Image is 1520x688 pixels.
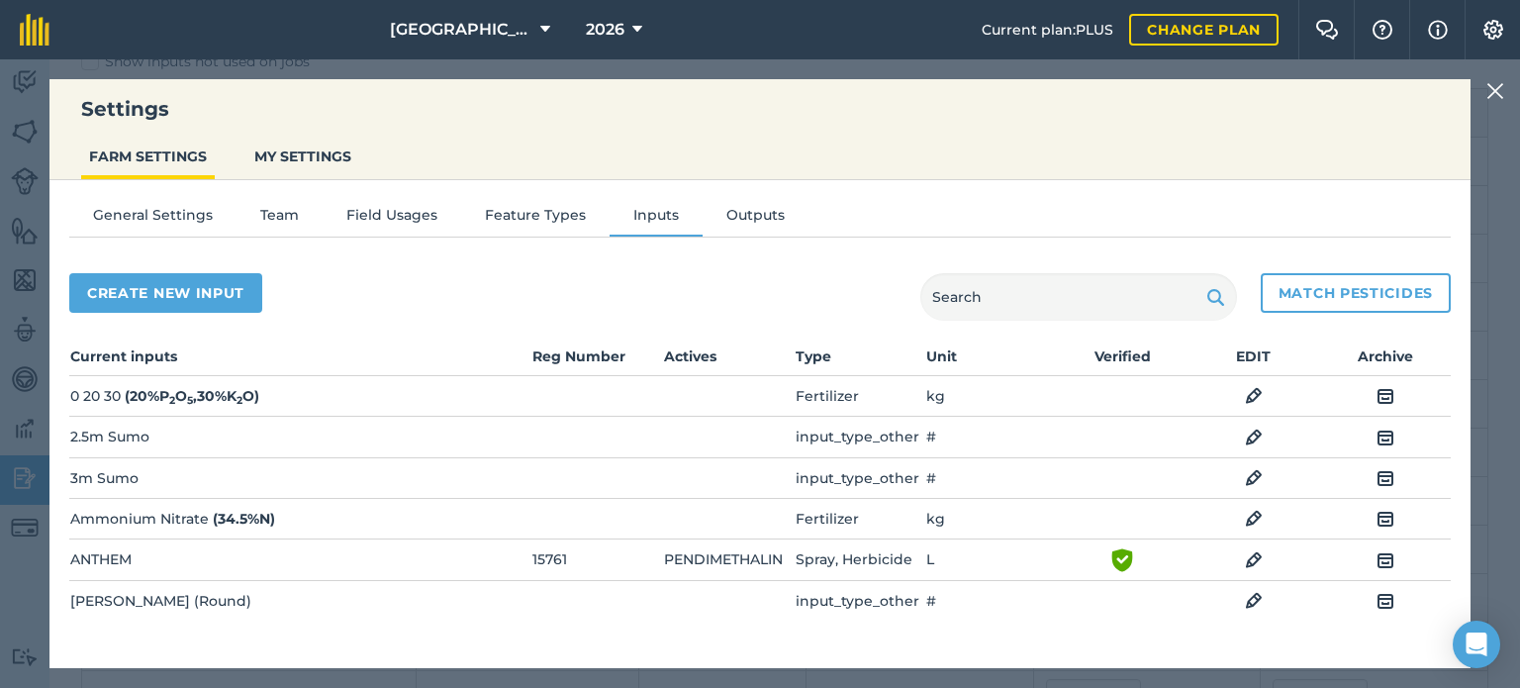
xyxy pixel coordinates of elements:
[69,204,237,234] button: General Settings
[69,376,529,417] td: 0 20 30
[1453,621,1500,668] div: Open Intercom Messenger
[1245,466,1263,490] img: svg+xml;base64,PHN2ZyB4bWxucz0iaHR0cDovL3d3dy53My5vcmcvMjAwMC9zdmciIHdpZHRoPSIxOCIgaGVpZ2h0PSIyNC...
[795,540,926,580] td: Spray, Herbicide
[586,18,624,42] span: 2026
[1377,426,1394,449] img: svg+xml;base64,PHN2ZyB4bWxucz0iaHR0cDovL3d3dy53My5vcmcvMjAwMC9zdmciIHdpZHRoPSIxOCIgaGVpZ2h0PSIyNC...
[1188,344,1320,376] th: EDIT
[925,580,1057,621] td: #
[795,417,926,457] td: input_type_other
[213,510,275,528] strong: ( 34.5 % N )
[390,18,532,42] span: [GEOGRAPHIC_DATA]
[925,344,1057,376] th: Unit
[69,273,262,313] button: Create new input
[795,457,926,498] td: input_type_other
[1245,426,1263,449] img: svg+xml;base64,PHN2ZyB4bWxucz0iaHR0cDovL3d3dy53My5vcmcvMjAwMC9zdmciIHdpZHRoPSIxOCIgaGVpZ2h0PSIyNC...
[237,394,242,407] sub: 2
[795,344,926,376] th: Type
[795,499,926,540] td: Fertilizer
[1371,20,1394,40] img: A question mark icon
[920,273,1237,321] input: Search
[925,376,1057,417] td: kg
[187,394,193,407] sub: 5
[81,138,215,175] button: FARM SETTINGS
[1428,18,1448,42] img: svg+xml;base64,PHN2ZyB4bWxucz0iaHR0cDovL3d3dy53My5vcmcvMjAwMC9zdmciIHdpZHRoPSIxNyIgaGVpZ2h0PSIxNy...
[125,387,259,405] strong: ( 20 % P O , 30 % K O )
[69,499,529,540] td: Ammonium Nitrate
[461,204,610,234] button: Feature Types
[663,344,795,376] th: Actives
[1245,589,1263,613] img: svg+xml;base64,PHN2ZyB4bWxucz0iaHR0cDovL3d3dy53My5vcmcvMjAwMC9zdmciIHdpZHRoPSIxOCIgaGVpZ2h0PSIyNC...
[1377,507,1394,531] img: svg+xml;base64,PHN2ZyB4bWxucz0iaHR0cDovL3d3dy53My5vcmcvMjAwMC9zdmciIHdpZHRoPSIxOCIgaGVpZ2h0PSIyNC...
[1377,384,1394,408] img: svg+xml;base64,PHN2ZyB4bWxucz0iaHR0cDovL3d3dy53My5vcmcvMjAwMC9zdmciIHdpZHRoPSIxOCIgaGVpZ2h0PSIyNC...
[323,204,461,234] button: Field Usages
[49,95,1471,123] h3: Settings
[1377,466,1394,490] img: svg+xml;base64,PHN2ZyB4bWxucz0iaHR0cDovL3d3dy53My5vcmcvMjAwMC9zdmciIHdpZHRoPSIxOCIgaGVpZ2h0PSIyNC...
[69,457,529,498] td: 3m Sumo
[1245,384,1263,408] img: svg+xml;base64,PHN2ZyB4bWxucz0iaHR0cDovL3d3dy53My5vcmcvMjAwMC9zdmciIHdpZHRoPSIxOCIgaGVpZ2h0PSIyNC...
[169,394,175,407] sub: 2
[69,580,529,621] td: [PERSON_NAME] (Round)
[1481,20,1505,40] img: A cog icon
[69,344,529,376] th: Current inputs
[1261,273,1451,313] button: Match pesticides
[20,14,49,46] img: fieldmargin Logo
[982,19,1113,41] span: Current plan : PLUS
[795,376,926,417] td: Fertilizer
[703,204,808,234] button: Outputs
[531,540,663,580] td: 15761
[1377,548,1394,572] img: svg+xml;base64,PHN2ZyB4bWxucz0iaHR0cDovL3d3dy53My5vcmcvMjAwMC9zdmciIHdpZHRoPSIxOCIgaGVpZ2h0PSIyNC...
[925,417,1057,457] td: #
[925,499,1057,540] td: kg
[246,138,359,175] button: MY SETTINGS
[925,457,1057,498] td: #
[1057,344,1188,376] th: Verified
[1206,285,1225,309] img: svg+xml;base64,PHN2ZyB4bWxucz0iaHR0cDovL3d3dy53My5vcmcvMjAwMC9zdmciIHdpZHRoPSIxOSIgaGVpZ2h0PSIyNC...
[69,540,529,580] td: ANTHEM
[1245,548,1263,572] img: svg+xml;base64,PHN2ZyB4bWxucz0iaHR0cDovL3d3dy53My5vcmcvMjAwMC9zdmciIHdpZHRoPSIxOCIgaGVpZ2h0PSIyNC...
[1245,507,1263,531] img: svg+xml;base64,PHN2ZyB4bWxucz0iaHR0cDovL3d3dy53My5vcmcvMjAwMC9zdmciIHdpZHRoPSIxOCIgaGVpZ2h0PSIyNC...
[1319,344,1451,376] th: Archive
[1315,20,1339,40] img: Two speech bubbles overlapping with the left bubble in the forefront
[1129,14,1279,46] a: Change plan
[237,204,323,234] button: Team
[795,580,926,621] td: input_type_other
[925,540,1057,580] td: L
[69,417,529,457] td: 2.5m Sumo
[1486,79,1504,103] img: svg+xml;base64,PHN2ZyB4bWxucz0iaHR0cDovL3d3dy53My5vcmcvMjAwMC9zdmciIHdpZHRoPSIyMiIgaGVpZ2h0PSIzMC...
[610,204,703,234] button: Inputs
[531,344,663,376] th: Reg Number
[663,540,795,580] td: PENDIMETHALIN
[1377,589,1394,613] img: svg+xml;base64,PHN2ZyB4bWxucz0iaHR0cDovL3d3dy53My5vcmcvMjAwMC9zdmciIHdpZHRoPSIxOCIgaGVpZ2h0PSIyNC...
